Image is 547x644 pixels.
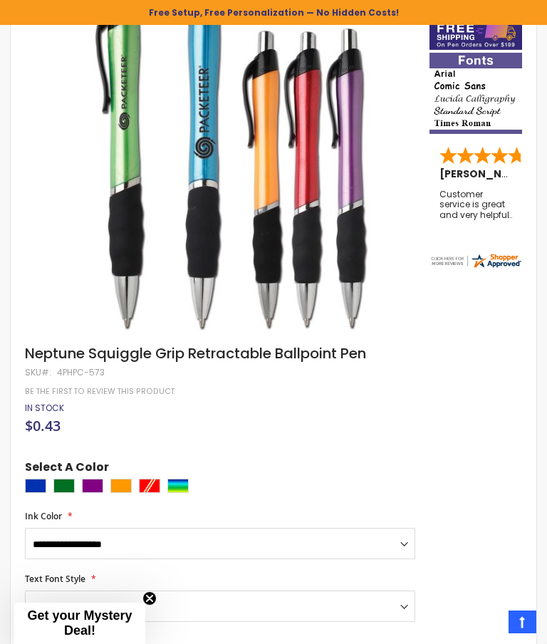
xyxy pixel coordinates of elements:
[25,479,46,493] div: Blue
[25,402,64,414] div: Availability
[82,479,103,493] div: Purple
[439,167,533,181] span: [PERSON_NAME]
[14,603,145,644] div: Get your Mystery Deal!Close teaser
[429,252,522,269] img: 4pens.com widget logo
[429,260,522,272] a: 4pens.com certificate URL
[429,53,522,134] img: font-personalization-examples
[53,479,75,493] div: Green
[25,416,61,435] span: $0.43
[27,608,132,638] span: Get your Mystery Deal!
[509,611,536,633] a: Top
[25,386,174,397] a: Be the first to review this product
[439,189,512,220] div: Customer service is great and very helpful
[167,479,189,493] div: Assorted
[57,367,105,378] div: 4PHPC-573
[25,459,109,479] span: Select A Color
[25,510,62,522] span: Ink Color
[429,20,522,50] img: Free shipping on orders over $199
[25,402,64,414] span: In stock
[110,479,132,493] div: Orange
[142,591,157,606] button: Close teaser
[25,343,366,363] span: Neptune Squiggle Grip Retractable Ballpoint Pen
[25,366,51,378] strong: SKU
[25,573,85,585] span: Text Font Style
